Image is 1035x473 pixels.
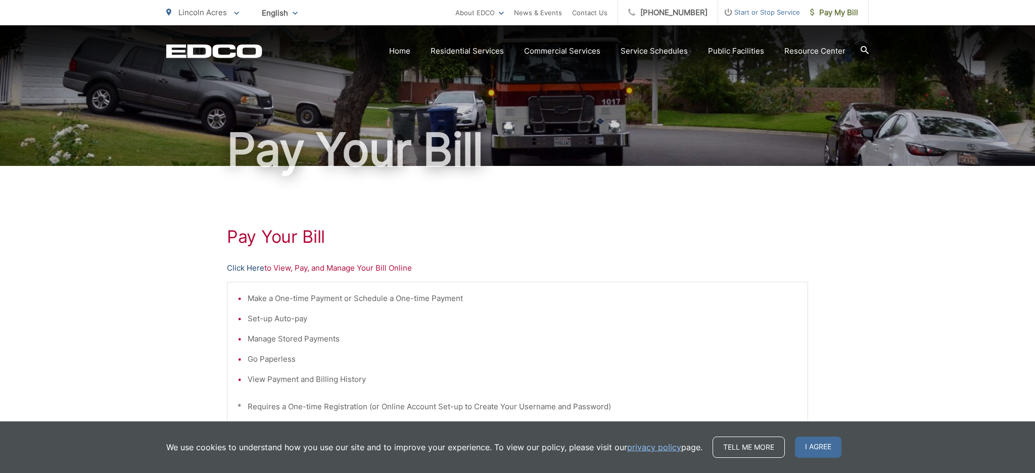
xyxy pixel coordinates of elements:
[784,45,845,57] a: Resource Center
[514,7,562,19] a: News & Events
[248,313,797,325] li: Set-up Auto-pay
[524,45,600,57] a: Commercial Services
[810,7,858,19] span: Pay My Bill
[389,45,410,57] a: Home
[238,401,797,413] p: * Requires a One-time Registration (or Online Account Set-up to Create Your Username and Password)
[254,4,305,22] span: English
[431,45,504,57] a: Residential Services
[227,262,264,274] a: Click Here
[455,7,504,19] a: About EDCO
[795,437,841,458] span: I agree
[248,373,797,385] li: View Payment and Billing History
[166,124,869,175] h1: Pay Your Bill
[713,437,785,458] a: Tell me more
[166,44,262,58] a: EDCD logo. Return to the homepage.
[248,333,797,345] li: Manage Stored Payments
[248,292,797,305] li: Make a One-time Payment or Schedule a One-time Payment
[708,45,764,57] a: Public Facilities
[248,353,797,365] li: Go Paperless
[572,7,607,19] a: Contact Us
[621,45,688,57] a: Service Schedules
[227,262,808,274] p: to View, Pay, and Manage Your Bill Online
[166,441,702,453] p: We use cookies to understand how you use our site and to improve your experience. To view our pol...
[178,8,227,17] span: Lincoln Acres
[227,227,808,247] h1: Pay Your Bill
[627,441,681,453] a: privacy policy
